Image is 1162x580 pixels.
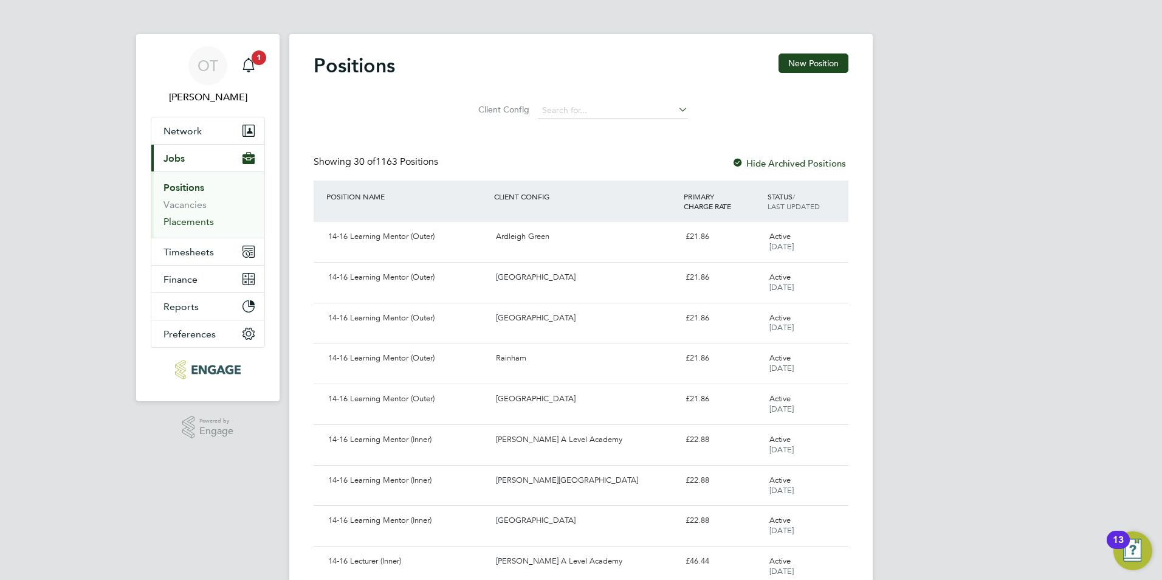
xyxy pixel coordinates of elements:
[768,201,820,211] span: LAST UPDATED
[681,268,765,288] div: £21.86
[491,268,680,288] div: [GEOGRAPHIC_DATA]
[769,556,791,566] span: Active
[769,434,791,444] span: Active
[151,266,264,292] button: Finance
[769,322,794,333] span: [DATE]
[475,104,529,115] label: Client Config
[151,293,264,320] button: Reports
[491,227,680,247] div: Ardleigh Green
[769,444,794,455] span: [DATE]
[323,430,491,450] div: 14-16 Learning Mentor (Inner)
[732,157,846,169] label: Hide Archived Positions
[163,246,214,258] span: Timesheets
[491,348,680,368] div: Rainham
[323,227,491,247] div: 14-16 Learning Mentor (Outer)
[491,430,680,450] div: [PERSON_NAME] A Level Academy
[491,471,680,491] div: [PERSON_NAME][GEOGRAPHIC_DATA]
[163,153,185,164] span: Jobs
[1113,540,1124,556] div: 13
[314,54,395,78] h2: Positions
[769,404,794,414] span: [DATE]
[765,185,848,217] div: STATUS
[681,471,765,491] div: £22.88
[681,227,765,247] div: £21.86
[681,308,765,328] div: £21.86
[769,363,794,373] span: [DATE]
[151,171,264,238] div: Jobs
[136,34,280,401] nav: Main navigation
[182,416,234,439] a: Powered byEngage
[323,308,491,328] div: 14-16 Learning Mentor (Outer)
[769,312,791,323] span: Active
[163,274,198,285] span: Finance
[491,308,680,328] div: [GEOGRAPHIC_DATA]
[151,117,264,144] button: Network
[491,389,680,409] div: [GEOGRAPHIC_DATA]
[491,551,680,571] div: [PERSON_NAME] A Level Academy
[314,156,441,168] div: Showing
[323,511,491,531] div: 14-16 Learning Mentor (Inner)
[323,471,491,491] div: 14-16 Learning Mentor (Inner)
[354,156,376,168] span: 30 of
[681,389,765,409] div: £21.86
[769,515,791,525] span: Active
[151,238,264,265] button: Timesheets
[538,102,688,119] input: Search for...
[769,241,794,252] span: [DATE]
[198,58,218,74] span: OT
[491,511,680,531] div: [GEOGRAPHIC_DATA]
[163,199,207,210] a: Vacancies
[199,416,233,426] span: Powered by
[491,185,680,207] div: CLIENT CONFIG
[323,348,491,368] div: 14-16 Learning Mentor (Outer)
[769,525,794,536] span: [DATE]
[779,54,848,73] button: New Position
[323,185,491,207] div: POSITION NAME
[769,566,794,576] span: [DATE]
[151,360,265,379] a: Go to home page
[323,268,491,288] div: 14-16 Learning Mentor (Outer)
[163,216,214,227] a: Placements
[163,301,199,312] span: Reports
[151,90,265,105] span: Olivia Triassi
[769,231,791,241] span: Active
[151,320,264,347] button: Preferences
[163,125,202,137] span: Network
[769,485,794,495] span: [DATE]
[769,393,791,404] span: Active
[681,430,765,450] div: £22.88
[769,282,794,292] span: [DATE]
[354,156,438,168] span: 1163 Positions
[151,46,265,105] a: OT[PERSON_NAME]
[681,511,765,531] div: £22.88
[199,426,233,437] span: Engage
[681,551,765,571] div: £46.44
[769,353,791,363] span: Active
[252,50,266,65] span: 1
[769,272,791,282] span: Active
[175,360,240,379] img: huntereducation-logo-retina.png
[792,192,795,201] span: /
[163,328,216,340] span: Preferences
[151,145,264,171] button: Jobs
[681,348,765,368] div: £21.86
[236,46,261,85] a: 1
[1113,531,1152,570] button: Open Resource Center, 13 new notifications
[681,185,765,217] div: PRIMARY CHARGE RATE
[163,182,204,193] a: Positions
[323,551,491,571] div: 14-16 Lecturer (Inner)
[769,475,791,485] span: Active
[323,389,491,409] div: 14-16 Learning Mentor (Outer)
